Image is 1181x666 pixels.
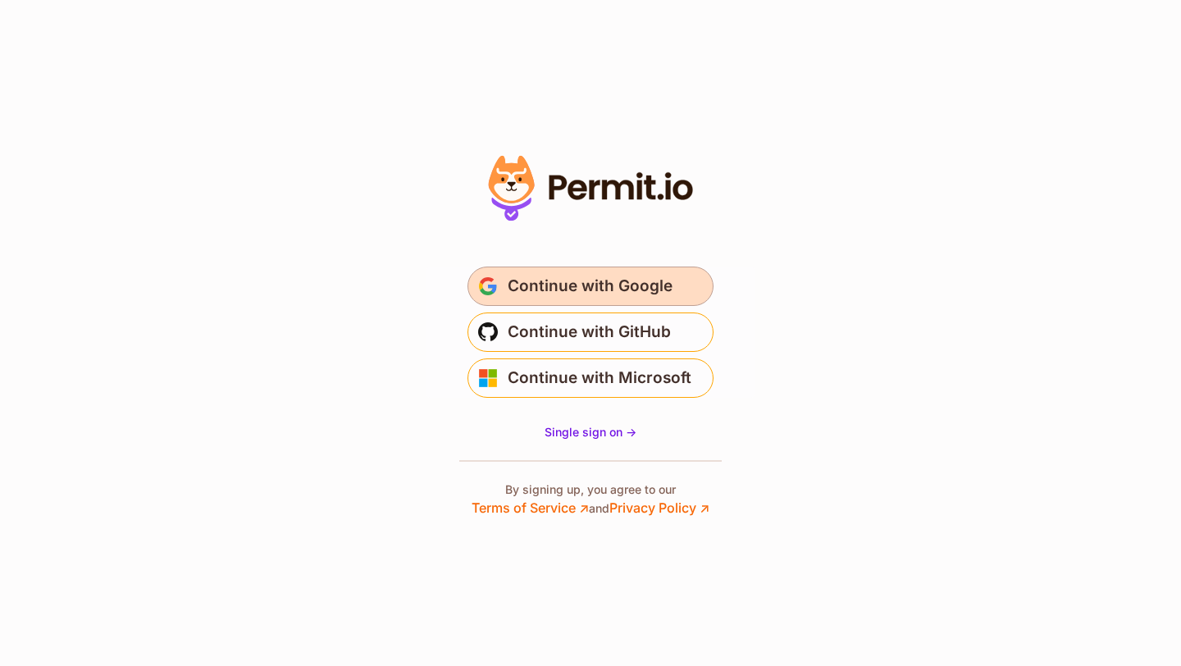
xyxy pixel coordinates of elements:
[545,425,636,439] span: Single sign on ->
[472,500,589,516] a: Terms of Service ↗
[545,424,636,440] a: Single sign on ->
[467,358,714,398] button: Continue with Microsoft
[508,365,691,391] span: Continue with Microsoft
[467,267,714,306] button: Continue with Google
[609,500,709,516] a: Privacy Policy ↗
[467,312,714,352] button: Continue with GitHub
[508,273,673,299] span: Continue with Google
[508,319,671,345] span: Continue with GitHub
[472,481,709,518] p: By signing up, you agree to our and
